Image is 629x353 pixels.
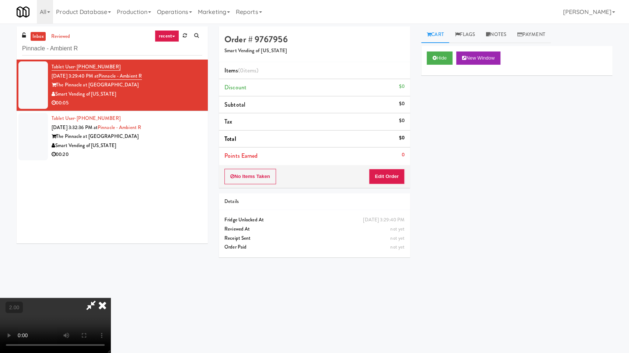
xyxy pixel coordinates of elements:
[52,150,202,159] div: 00:20
[449,26,481,43] a: Flags
[224,83,247,92] span: Discount
[17,6,29,18] img: Micromart
[224,234,405,243] div: Receipt Sent
[244,66,257,75] ng-pluralize: items
[224,35,405,44] h4: Order # 9767956
[31,32,46,41] a: inbox
[399,116,405,125] div: $0
[74,63,120,70] span: · [PHONE_NUMBER]
[52,90,202,99] div: Smart Vending of [US_STATE]
[22,42,202,56] input: Search vision orders
[224,66,258,75] span: Items
[481,26,512,43] a: Notes
[399,82,405,91] div: $0
[52,99,202,108] div: 00:05
[52,141,202,150] div: Smart Vending of [US_STATE]
[52,115,120,122] a: Tablet User· [PHONE_NUMBER]
[238,66,258,75] span: (0 )
[224,225,405,234] div: Reviewed At
[224,197,405,206] div: Details
[421,26,450,43] a: Cart
[399,99,405,108] div: $0
[224,151,258,160] span: Points Earned
[17,111,208,162] li: Tablet User· [PHONE_NUMBER][DATE] 3:32:36 PM atPinnacle - Ambient RThe Pinnacle at [GEOGRAPHIC_DA...
[52,81,202,90] div: The Pinnacle at [GEOGRAPHIC_DATA]
[98,72,142,80] a: Pinnacle - Ambient R
[224,215,405,225] div: Fridge Unlocked At
[390,225,405,232] span: not yet
[224,169,276,184] button: No Items Taken
[402,150,405,160] div: 0
[52,124,98,131] span: [DATE] 3:32:36 PM at
[224,48,405,54] h5: Smart Vending of [US_STATE]
[399,133,405,143] div: $0
[155,30,179,42] a: recent
[52,63,120,71] a: Tablet User· [PHONE_NUMBER]
[224,243,405,252] div: Order Paid
[17,60,208,111] li: Tablet User· [PHONE_NUMBER][DATE] 3:29:40 PM atPinnacle - Ambient RThe Pinnacle at [GEOGRAPHIC_DA...
[224,100,245,109] span: Subtotal
[224,135,236,143] span: Total
[363,215,405,225] div: [DATE] 3:29:40 PM
[98,124,141,131] a: Pinnacle - Ambient R
[52,72,98,79] span: [DATE] 3:29:40 PM at
[390,243,405,250] span: not yet
[390,235,405,242] span: not yet
[456,51,500,65] button: New Window
[512,26,551,43] a: Payment
[49,32,72,41] a: reviewed
[427,51,452,65] button: Hide
[74,115,120,122] span: · [PHONE_NUMBER]
[224,117,232,126] span: Tax
[52,132,202,141] div: The Pinnacle at [GEOGRAPHIC_DATA]
[369,169,405,184] button: Edit Order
